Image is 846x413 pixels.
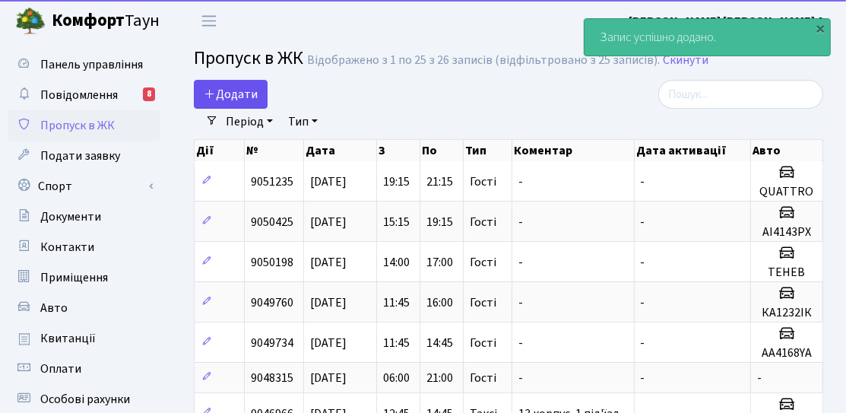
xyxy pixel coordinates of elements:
span: Пропуск в ЖК [194,45,303,71]
a: Документи [8,202,160,232]
a: Панель управління [8,49,160,80]
th: По [420,140,464,161]
span: Гості [470,256,496,268]
a: Оплати [8,354,160,384]
span: Документи [40,208,101,225]
a: Пропуск в ЖК [8,110,160,141]
button: Переключити навігацію [190,8,228,33]
a: Спорт [8,171,160,202]
span: 9048315 [251,370,293,386]
div: 8 [143,87,155,101]
a: Контакти [8,232,160,262]
h5: ТЕНЕВ [757,265,816,280]
span: 9049760 [251,294,293,311]
span: Панель управління [40,56,143,73]
span: - [641,214,645,230]
span: 17:00 [426,254,453,271]
span: 14:45 [426,335,453,351]
span: 16:00 [426,294,453,311]
span: Авто [40,300,68,316]
span: 9051235 [251,173,293,190]
th: Дата [304,140,377,161]
a: Повідомлення8 [8,80,160,110]
span: 19:15 [383,173,410,190]
span: [DATE] [310,370,347,386]
span: - [518,294,523,311]
span: [DATE] [310,335,347,351]
div: Відображено з 1 по 25 з 26 записів (відфільтровано з 25 записів). [307,53,660,68]
span: 19:15 [426,214,453,230]
th: Тип [464,140,513,161]
span: Подати заявку [40,148,120,164]
span: Оплати [40,361,81,377]
a: Авто [8,293,160,323]
span: - [641,173,645,190]
th: Коментар [512,140,634,161]
span: - [641,294,645,311]
h5: АІ4143РХ [757,225,816,240]
span: - [518,173,523,190]
th: З [377,140,420,161]
a: Тип [282,109,324,135]
a: Скинути [663,53,708,68]
th: Дата активації [635,140,751,161]
span: 9049734 [251,335,293,351]
b: Комфорт [52,8,125,33]
input: Пошук... [658,80,823,109]
a: Квитанції [8,323,160,354]
span: - [518,214,523,230]
span: Гості [470,372,496,384]
span: 06:00 [383,370,410,386]
span: - [518,370,523,386]
span: Додати [204,86,258,103]
span: 11:45 [383,335,410,351]
span: Повідомлення [40,87,118,103]
th: Авто [751,140,823,161]
span: 9050198 [251,254,293,271]
span: Таун [52,8,160,34]
div: Запис успішно додано. [585,19,830,56]
span: - [518,254,523,271]
span: Пропуск в ЖК [40,117,115,134]
span: Приміщення [40,269,108,286]
b: [PERSON_NAME] [PERSON_NAME] А. [629,13,828,30]
h5: КА1232ІК [757,306,816,320]
th: Дії [195,140,245,161]
a: Приміщення [8,262,160,293]
span: 9050425 [251,214,293,230]
span: - [641,335,645,351]
span: - [641,370,645,386]
a: Додати [194,80,268,109]
h5: QUATTRO [757,185,816,199]
span: Контакти [40,239,94,256]
span: - [641,254,645,271]
th: № [245,140,304,161]
div: × [813,21,829,36]
span: 21:15 [426,173,453,190]
span: [DATE] [310,254,347,271]
span: 11:45 [383,294,410,311]
span: 21:00 [426,370,453,386]
span: [DATE] [310,294,347,311]
span: Гості [470,176,496,188]
span: Гості [470,297,496,309]
span: - [757,370,762,386]
a: Період [220,109,279,135]
span: 15:15 [383,214,410,230]
span: - [518,335,523,351]
span: Квитанції [40,330,96,347]
span: Гості [470,337,496,349]
a: [PERSON_NAME] [PERSON_NAME] А. [629,12,828,30]
h5: АА4168YA [757,346,816,361]
span: [DATE] [310,173,347,190]
span: [DATE] [310,214,347,230]
img: logo.png [15,6,46,37]
span: Гості [470,216,496,228]
span: Особові рахунки [40,391,130,408]
a: Подати заявку [8,141,160,171]
span: 14:00 [383,254,410,271]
